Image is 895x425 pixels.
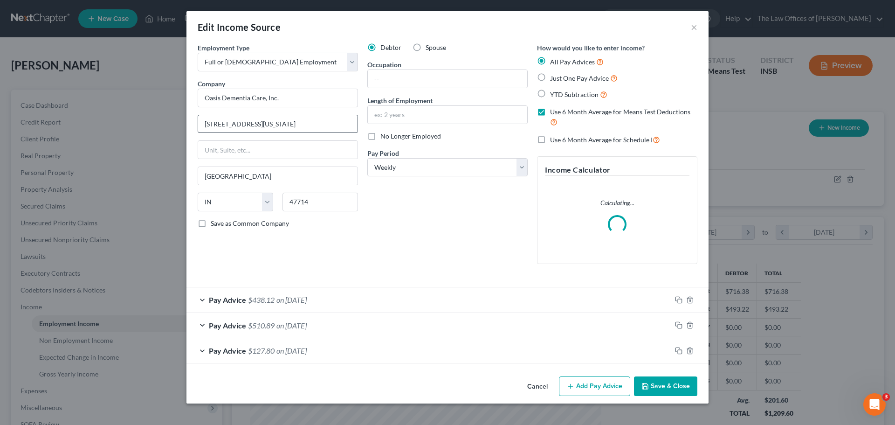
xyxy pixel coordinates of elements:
span: Debtor [380,43,401,51]
h5: Income Calculator [545,164,689,176]
span: YTD Subtraction [550,91,599,98]
iframe: Intercom live chat [863,393,886,416]
span: Pay Advice [209,346,246,355]
span: $510.89 [248,321,275,330]
input: -- [368,70,527,88]
span: on [DATE] [276,295,307,304]
span: Pay Period [367,149,399,157]
span: Save as Common Company [211,219,289,227]
label: Occupation [367,60,401,70]
input: Search company by name... [198,89,358,107]
span: Just One Pay Advice [550,74,609,82]
span: All Pay Advices [550,58,595,66]
div: Edit Income Source [198,21,281,34]
p: Calculating... [545,198,689,208]
span: Use 6 Month Average for Schedule I [550,136,653,144]
button: Cancel [520,377,555,396]
span: Spouse [426,43,446,51]
span: Company [198,80,225,88]
input: Enter city... [198,167,358,185]
span: No Longer Employed [380,132,441,140]
input: Enter address... [198,115,358,133]
span: Pay Advice [209,295,246,304]
button: Save & Close [634,376,697,396]
span: Pay Advice [209,321,246,330]
span: 3 [882,393,890,401]
span: $127.80 [248,346,275,355]
button: × [691,21,697,33]
label: Length of Employment [367,96,433,105]
input: Unit, Suite, etc... [198,141,358,159]
span: on [DATE] [276,346,307,355]
label: How would you like to enter income? [537,43,645,53]
span: $438.12 [248,295,275,304]
span: on [DATE] [276,321,307,330]
span: Use 6 Month Average for Means Test Deductions [550,108,690,116]
input: ex: 2 years [368,106,527,124]
span: Employment Type [198,44,249,52]
button: Add Pay Advice [559,376,630,396]
input: Enter zip... [282,193,358,211]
